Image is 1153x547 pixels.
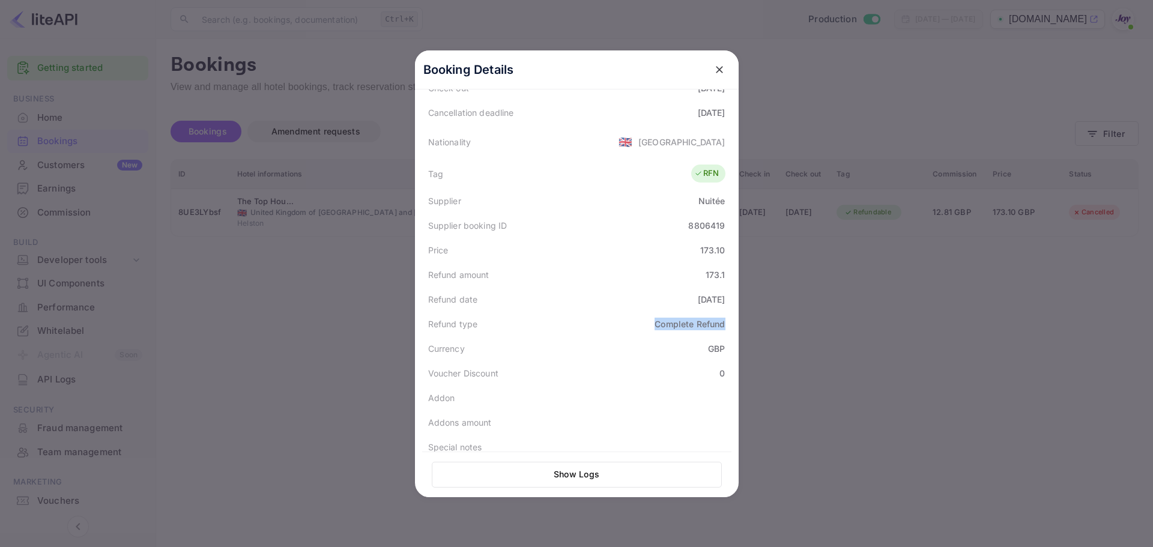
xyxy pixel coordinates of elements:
div: [GEOGRAPHIC_DATA] [638,136,725,148]
div: Voucher Discount [428,367,498,379]
div: 173.1 [706,268,725,281]
div: [DATE] [698,106,725,119]
span: United States [619,131,632,153]
div: Nuitée [698,195,725,207]
div: Nationality [428,136,471,148]
div: Refund amount [428,268,489,281]
button: Show Logs [432,462,722,488]
div: Refund date [428,293,478,306]
button: close [709,59,730,80]
div: RFN [694,168,719,180]
div: Supplier booking ID [428,219,507,232]
div: [DATE] [698,293,725,306]
div: Complete Refund [655,318,725,330]
div: Addons amount [428,416,492,429]
div: Price [428,244,449,256]
div: Cancellation deadline [428,106,514,119]
div: Refund type [428,318,478,330]
div: Tag [428,168,443,180]
div: GBP [708,342,725,355]
div: Currency [428,342,465,355]
div: 0 [719,367,725,379]
div: Addon [428,391,455,404]
div: 173.10 [700,244,725,256]
div: Supplier [428,195,461,207]
div: Special notes [428,441,482,453]
div: 8806419 [688,219,725,232]
p: Booking Details [423,61,514,79]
